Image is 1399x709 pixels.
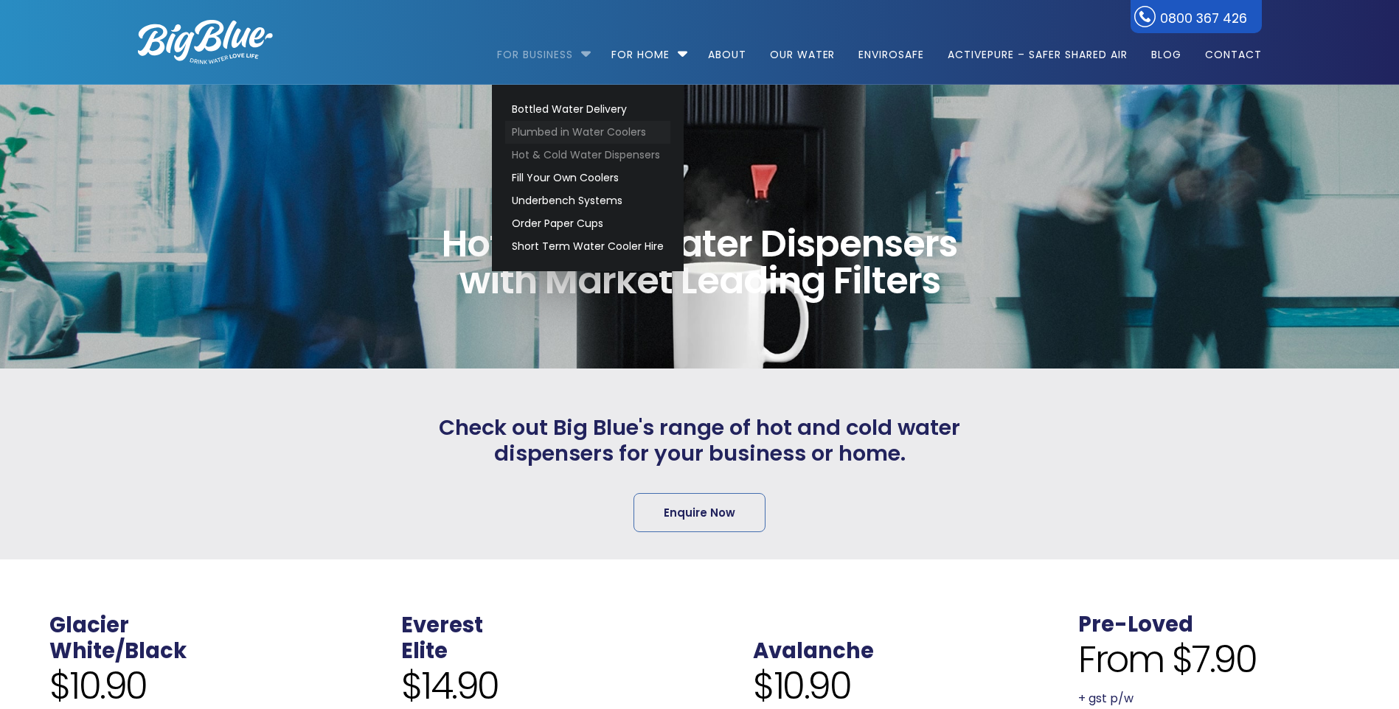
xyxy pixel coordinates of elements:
[1078,688,1376,709] p: + gst p/w
[753,636,874,666] a: Avalanche
[401,664,499,708] span: $14.90
[1302,612,1378,688] iframe: Chatbot
[49,610,129,640] a: Glacier
[138,20,273,64] img: logo
[505,189,670,212] a: Underbench Systems
[505,212,670,235] a: Order Paper Cups
[401,636,448,666] a: Elite
[401,610,483,640] a: Everest
[505,121,670,144] a: Plumbed in Water Coolers
[426,415,974,467] h2: Check out Big Blue's range of hot and cold water dispensers for your business or home.
[1078,584,1084,613] span: .
[432,226,968,299] span: Hot & Cold Water Dispensers with Market Leading Filters
[49,664,147,708] span: $10.90
[505,235,670,258] a: Short Term Water Cooler Hire
[505,167,670,189] a: Fill Your Own Coolers
[49,636,187,666] a: White/Black
[633,493,766,532] a: Enquire Now
[1078,638,1256,682] span: From $7.90
[505,98,670,121] a: Bottled Water Delivery
[753,664,850,708] span: $10.90
[505,144,670,167] a: Hot & Cold Water Dispensers
[1078,610,1193,639] a: Pre-Loved
[753,610,759,640] span: .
